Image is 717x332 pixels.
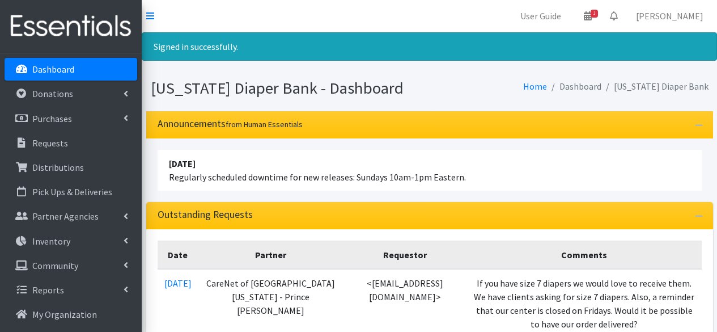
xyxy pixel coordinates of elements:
a: Donations [5,82,137,105]
a: Inventory [5,230,137,253]
a: Home [523,81,547,92]
p: Requests [32,137,68,149]
small: from Human Essentials [226,119,303,129]
a: Partner Agencies [5,205,137,228]
h1: [US_STATE] Diaper Bank - Dashboard [151,78,426,98]
a: Purchases [5,107,137,130]
th: Date [158,241,198,269]
p: Partner Agencies [32,211,99,222]
a: [PERSON_NAME] [627,5,712,27]
strong: [DATE] [169,158,196,169]
a: Community [5,254,137,277]
a: Distributions [5,156,137,179]
a: My Organization [5,303,137,326]
h3: Announcements [158,118,303,130]
a: Pick Ups & Deliveries [5,180,137,203]
p: Inventory [32,236,70,247]
li: Regularly scheduled downtime for new releases: Sundays 10am-1pm Eastern. [158,150,702,191]
p: Purchases [32,113,72,124]
a: Requests [5,132,137,154]
img: HumanEssentials [5,7,137,45]
p: Pick Ups & Deliveries [32,186,112,197]
p: Dashboard [32,64,74,75]
li: Dashboard [547,78,601,95]
th: Requestor [343,241,468,269]
p: Community [32,260,78,271]
h3: Outstanding Requests [158,209,253,221]
a: User Guide [511,5,570,27]
a: [DATE] [164,278,192,289]
a: Reports [5,279,137,301]
p: Reports [32,284,64,296]
th: Partner [198,241,343,269]
p: My Organization [32,309,97,320]
th: Comments [467,241,701,269]
li: [US_STATE] Diaper Bank [601,78,708,95]
p: Donations [32,88,73,99]
span: 1 [591,10,598,18]
div: Signed in successfully. [142,32,717,61]
a: 1 [575,5,601,27]
a: Dashboard [5,58,137,81]
p: Distributions [32,162,84,173]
